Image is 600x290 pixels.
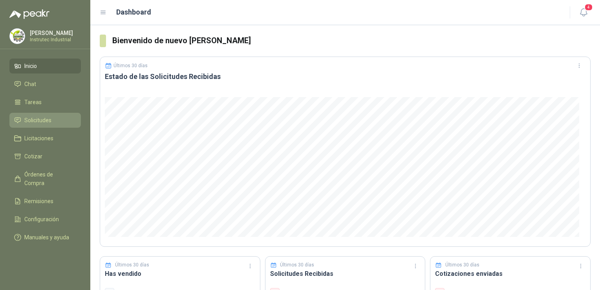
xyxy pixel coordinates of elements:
[24,134,53,143] span: Licitaciones
[24,80,36,88] span: Chat
[24,116,51,125] span: Solicitudes
[116,7,151,18] h1: Dashboard
[280,261,314,269] p: Últimos 30 días
[9,194,81,209] a: Remisiones
[24,197,53,206] span: Remisiones
[30,37,79,42] p: Instrutec Industrial
[24,152,42,161] span: Cotizar
[115,261,149,269] p: Últimos 30 días
[24,62,37,70] span: Inicio
[9,167,81,191] a: Órdenes de Compra
[584,4,593,11] span: 4
[9,95,81,110] a: Tareas
[435,269,585,279] h3: Cotizaciones enviadas
[105,269,255,279] h3: Has vendido
[9,149,81,164] a: Cotizar
[24,98,42,106] span: Tareas
[9,77,81,92] a: Chat
[105,72,585,81] h3: Estado de las Solicitudes Recibidas
[445,261,479,269] p: Últimos 30 días
[9,230,81,245] a: Manuales y ayuda
[9,212,81,227] a: Configuración
[10,29,25,44] img: Company Logo
[9,113,81,128] a: Solicitudes
[9,9,49,19] img: Logo peakr
[24,170,73,187] span: Órdenes de Compra
[113,63,148,68] p: Últimos 30 días
[270,269,421,279] h3: Solicitudes Recibidas
[30,30,79,36] p: [PERSON_NAME]
[24,215,59,224] span: Configuración
[9,131,81,146] a: Licitaciones
[112,35,591,47] h3: Bienvenido de nuevo [PERSON_NAME]
[24,233,69,242] span: Manuales y ayuda
[576,6,591,20] button: 4
[9,59,81,73] a: Inicio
